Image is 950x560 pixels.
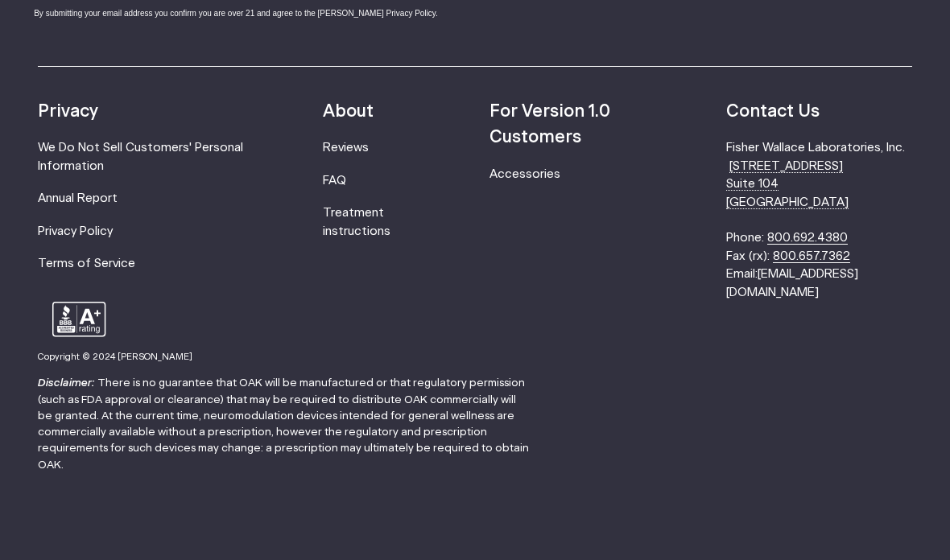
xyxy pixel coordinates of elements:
[726,139,911,302] li: Fisher Wallace Laboratories, Inc. Phone: Fax (rx): Email:
[38,225,113,237] a: Privacy Policy
[726,268,858,298] a: [EMAIL_ADDRESS][DOMAIN_NAME]
[489,103,610,146] strong: For Version 1.0 Customers
[38,192,118,204] a: Annual Report
[38,142,243,171] a: We Do Not Sell Customers' Personal Information
[323,175,346,187] a: FAQ
[38,103,98,120] strong: Privacy
[38,257,135,270] a: Terms of Service
[726,103,820,120] strong: Contact Us
[323,142,369,154] a: Reviews
[489,168,560,180] a: Accessories
[38,377,95,389] strong: Disclaimer:
[323,207,390,237] a: Treatment instructions
[34,7,477,19] div: By submitting your email address you confirm you are over 21 and agree to the [PERSON_NAME] Priva...
[323,103,374,120] strong: About
[38,352,192,361] small: Copyright © 2024 [PERSON_NAME]
[38,375,531,473] p: There is no guarantee that OAK will be manufactured or that regulatory permission (such as FDA ap...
